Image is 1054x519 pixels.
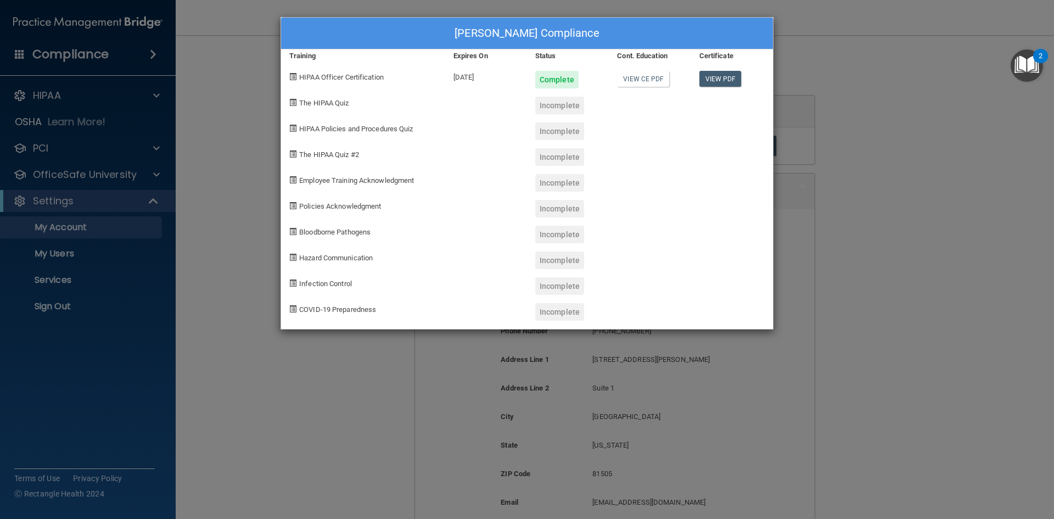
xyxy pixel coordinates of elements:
[535,200,584,217] div: Incomplete
[299,73,384,81] span: HIPAA Officer Certification
[535,277,584,295] div: Incomplete
[299,254,373,262] span: Hazard Communication
[535,148,584,166] div: Incomplete
[691,49,773,63] div: Certificate
[1039,56,1042,70] div: 2
[617,71,669,87] a: View CE PDF
[864,441,1041,485] iframe: Drift Widget Chat Controller
[535,174,584,192] div: Incomplete
[535,71,579,88] div: Complete
[535,97,584,114] div: Incomplete
[281,18,773,49] div: [PERSON_NAME] Compliance
[445,49,527,63] div: Expires On
[299,228,371,236] span: Bloodborne Pathogens
[299,202,381,210] span: Policies Acknowledgment
[535,122,584,140] div: Incomplete
[281,49,445,63] div: Training
[445,63,527,88] div: [DATE]
[527,49,609,63] div: Status
[299,176,414,185] span: Employee Training Acknowledgment
[299,125,413,133] span: HIPAA Policies and Procedures Quiz
[609,49,691,63] div: Cont. Education
[1011,49,1043,82] button: Open Resource Center, 2 new notifications
[299,150,359,159] span: The HIPAA Quiz #2
[299,280,352,288] span: Infection Control
[535,252,584,269] div: Incomplete
[535,303,584,321] div: Incomplete
[535,226,584,243] div: Incomplete
[299,99,349,107] span: The HIPAA Quiz
[699,71,742,87] a: View PDF
[299,305,376,314] span: COVID-19 Preparedness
